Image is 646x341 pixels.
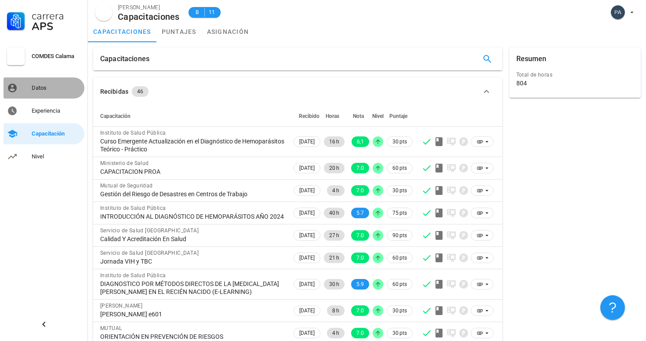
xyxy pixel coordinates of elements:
div: Resumen [516,48,547,70]
div: Gestión del Riesgo de Desastres en Centros de Trabajo [100,190,285,198]
span: 30 h [329,279,339,290]
th: Capacitación [93,106,292,127]
span: 90 pts [392,231,407,240]
span: 27 h [329,230,339,241]
span: Nota [353,113,364,119]
button: Recibidas 46 [93,77,502,106]
span: [DATE] [299,279,315,289]
span: 60 pts [392,280,407,289]
span: [DATE] [299,253,315,263]
span: 7.0 [356,163,364,173]
span: Mutual de Seguridad [100,183,153,189]
span: [DATE] [299,137,315,147]
th: Puntaje [385,106,414,127]
span: B [194,8,201,17]
span: 30 pts [392,329,407,337]
th: Nota [346,106,371,127]
span: [DATE] [299,306,315,315]
div: [PERSON_NAME] [118,3,180,12]
span: [DATE] [299,328,315,338]
div: Capacitaciones [100,48,149,70]
div: Datos [32,84,81,92]
span: 46 [137,86,143,97]
span: 6,1 [357,136,364,147]
span: 30 pts [392,137,407,146]
span: 40 h [329,208,339,218]
a: Datos [4,77,84,99]
div: Curso Emergente Actualización en el Diagnóstico de Hemoparásitos Teórico - Práctico [100,137,285,153]
span: 7.0 [356,185,364,196]
span: Nivel [372,113,384,119]
span: Servicio de Salud [GEOGRAPHIC_DATA] [100,250,199,256]
a: Nivel [4,146,84,167]
div: APS [32,21,81,32]
a: Experiencia [4,100,84,121]
div: INTRODUCCIÓN AL DIAGNÓSTICO DE HEMOPARÁSITOS AÑO 2024 [100,213,285,220]
div: Capacitación [32,130,81,137]
span: Instituto de Salud Pública [100,205,166,211]
span: 30 pts [392,186,407,195]
span: 5.9 [356,279,364,290]
span: [DATE] [299,231,315,240]
div: Total de horas [516,70,634,79]
span: Instituto de Salud Pública [100,272,166,279]
span: 5.7 [356,208,364,218]
span: Recibido [299,113,319,119]
span: 7.0 [356,328,364,338]
div: ORIENTACIÓN EN PREVENCIÓN DE RIESGOS [100,333,285,341]
div: avatar [611,5,625,19]
span: 60 pts [392,164,407,172]
div: Carrera [32,11,81,21]
div: avatar [95,4,113,21]
span: [DATE] [299,208,315,218]
span: 20 h [329,163,339,173]
span: [DATE] [299,186,315,195]
span: [DATE] [299,163,315,173]
span: Ministerio de Salud [100,160,149,166]
div: Experiencia [32,107,81,114]
span: 30 pts [392,306,407,315]
span: Capacitación [100,113,131,119]
div: 804 [516,79,527,87]
a: asignación [202,21,254,42]
span: 11 [208,8,215,17]
span: 60 pts [392,253,407,262]
th: Recibido [292,106,322,127]
span: MUTUAL [100,325,122,331]
div: Recibidas [100,87,128,96]
span: 21 h [329,253,339,263]
div: Jornada VIH y TBC [100,257,285,265]
th: Nivel [371,106,385,127]
span: [PERSON_NAME] [100,303,142,309]
div: Capacitaciones [118,12,180,22]
span: 4 h [332,185,339,196]
a: Capacitación [4,123,84,144]
span: Horas [326,113,339,119]
span: Servicio de Salud [GEOGRAPHIC_DATA] [100,227,199,234]
div: DIAGNOSTICO POR MÉTODOS DIRECTOS DE LA [MEDICAL_DATA][PERSON_NAME] EN EL RECIÉN NACIDO (E-LEARNING) [100,280,285,296]
span: 7.0 [356,305,364,316]
div: [PERSON_NAME] e601 [100,310,285,318]
div: COMDES Calama [32,53,81,60]
span: 8 h [332,305,339,316]
span: Instituto de Salud Pública [100,130,166,136]
span: 75 pts [392,209,407,217]
span: 4 h [332,328,339,338]
span: 16 h [329,136,339,147]
div: CAPACITACION PROA [100,168,285,176]
span: 7.0 [356,230,364,241]
span: 7.0 [356,253,364,263]
a: puntajes [156,21,202,42]
th: Horas [322,106,346,127]
span: Puntaje [389,113,407,119]
div: Nivel [32,153,81,160]
a: capacitaciones [88,21,156,42]
div: Calidad Y Acreditación En Salud [100,235,285,243]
